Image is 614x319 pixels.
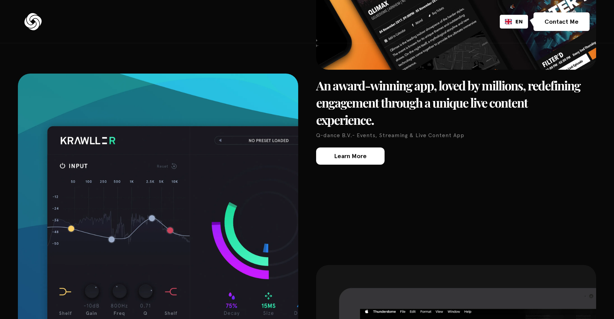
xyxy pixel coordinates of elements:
[534,12,590,31] a: Contact Me
[316,132,596,139] p: Q-dance B.V.- Events, Streaming & Live Content App
[316,77,596,129] h3: An award-winning app, loved by millions, redefining engagement through a unique live content expe...
[334,153,367,159] div: Learn More
[505,18,523,25] a: EN
[505,19,512,24] img: English flag
[500,15,528,29] div: Language selected: English
[316,147,385,165] a: Learn More
[500,15,528,29] div: Language Switcher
